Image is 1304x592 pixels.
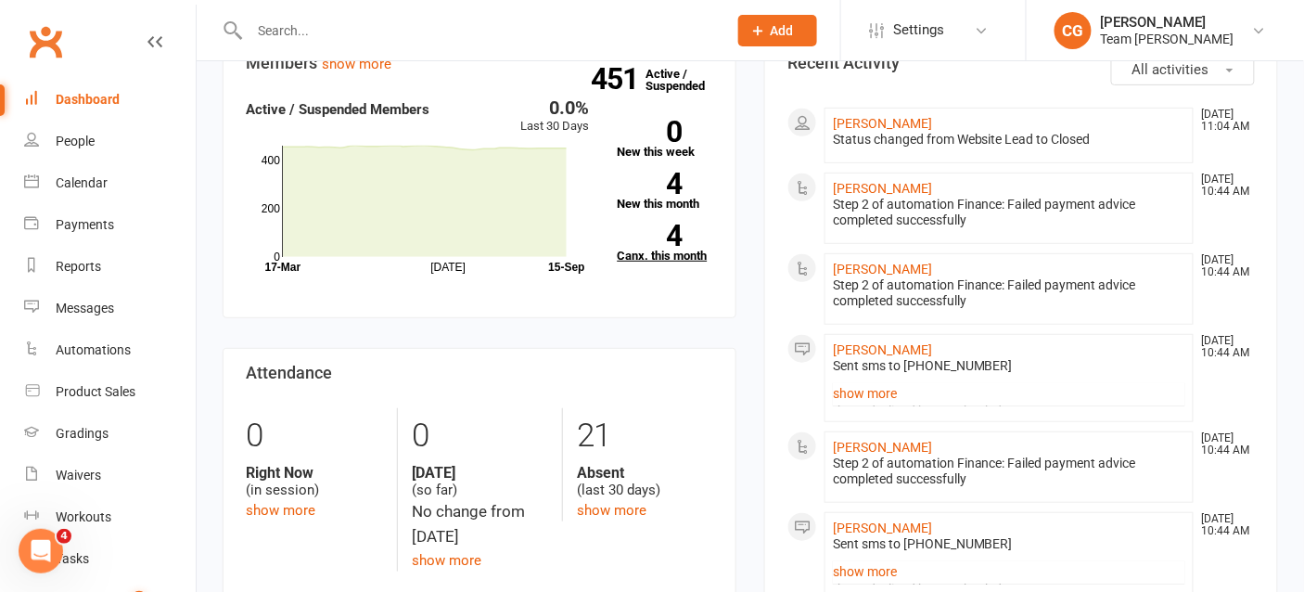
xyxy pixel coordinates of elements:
div: (so far) [412,464,548,499]
a: Messages [24,288,196,329]
div: Messages [56,301,114,315]
a: Tasks [24,538,196,580]
div: 0.0% [521,98,590,117]
a: Payments [24,204,196,246]
div: Workouts [56,509,111,524]
strong: 4 [618,170,683,198]
a: [PERSON_NAME] [833,440,932,455]
a: Calendar [24,162,196,204]
button: All activities [1111,54,1255,85]
div: (last 30 days) [577,464,713,499]
a: Gradings [24,413,196,455]
div: Reports [56,259,101,274]
span: Settings [893,9,944,51]
div: (in session) [246,464,383,499]
input: Search... [244,18,714,44]
strong: Right Now [246,464,383,482]
div: [PERSON_NAME] [1101,14,1234,31]
a: 4Canx. this month [618,225,714,262]
div: People [56,134,95,148]
a: Product Sales [24,371,196,413]
div: No change from [DATE] [412,499,548,549]
div: Automations [56,342,131,357]
div: Product Sales [56,384,135,399]
strong: Active / Suspended Members [246,101,429,118]
div: 0 [412,408,548,464]
div: Payments [56,217,114,232]
div: Tasks [56,551,89,566]
button: Add [738,15,817,46]
h3: Members [246,54,713,72]
time: [DATE] 10:44 AM [1193,513,1254,537]
time: [DATE] 10:44 AM [1193,174,1254,198]
h3: Recent Activity [787,54,1255,72]
time: [DATE] 10:44 AM [1193,254,1254,278]
a: 451Active / Suspended [646,54,727,106]
div: Step 2 of automation Finance: Failed payment advice completed successfully [833,456,1185,487]
a: [PERSON_NAME] [833,116,932,131]
div: CG [1055,12,1092,49]
div: Gradings [56,426,109,441]
div: Team [PERSON_NAME] [1101,31,1234,47]
a: [PERSON_NAME] [833,521,932,535]
a: Workouts [24,496,196,538]
strong: 0 [618,118,683,146]
strong: 4 [618,222,683,250]
a: 0New this week [618,121,714,158]
strong: Absent [577,464,713,482]
div: 21 [577,408,713,464]
a: Clubworx [22,19,69,65]
a: [PERSON_NAME] [833,262,932,277]
a: show more [246,502,315,519]
span: Add [771,23,794,38]
div: Dashboard [56,92,120,107]
div: Waivers [56,468,101,483]
div: Status changed from Website Lead to Closed [833,132,1185,148]
a: Waivers [24,455,196,496]
iframe: Intercom live chat [19,529,63,573]
a: show more [833,559,1185,585]
div: Last 30 Days [521,98,590,136]
h3: Attendance [246,364,713,382]
span: All activities [1132,61,1209,78]
a: 4New this month [618,173,714,210]
time: [DATE] 10:44 AM [1193,335,1254,359]
a: show more [833,380,1185,406]
a: show more [322,56,391,72]
strong: [DATE] [412,464,548,482]
time: [DATE] 11:04 AM [1193,109,1254,133]
time: [DATE] 10:44 AM [1193,432,1254,457]
a: [PERSON_NAME] [833,181,932,196]
strong: 451 [591,65,646,93]
a: [PERSON_NAME] [833,342,932,357]
span: 4 [57,529,71,544]
a: Dashboard [24,79,196,121]
a: Automations [24,329,196,371]
a: People [24,121,196,162]
div: Step 2 of automation Finance: Failed payment advice completed successfully [833,197,1185,228]
span: Sent sms to [PHONE_NUMBER] [833,358,1013,373]
div: 0 [246,408,383,464]
span: Sent sms to [PHONE_NUMBER] [833,536,1013,551]
div: Calendar [56,175,108,190]
a: show more [412,552,481,569]
a: Reports [24,246,196,288]
a: show more [577,502,646,519]
div: Step 2 of automation Finance: Failed payment advice completed successfully [833,277,1185,309]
